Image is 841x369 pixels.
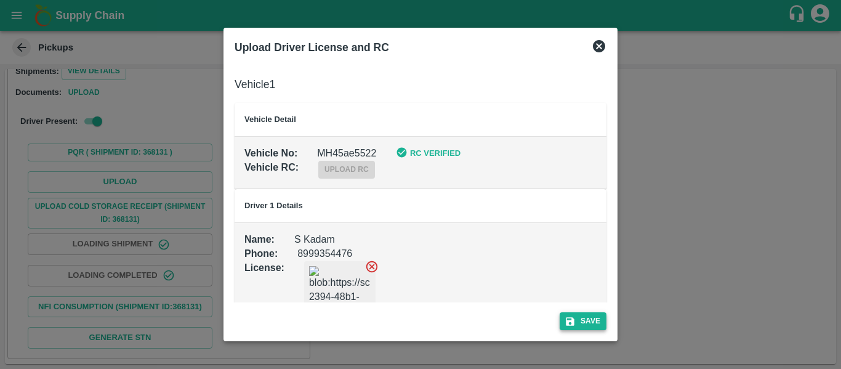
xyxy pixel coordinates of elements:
b: Driver 1 Details [244,201,303,210]
h6: Vehicle 1 [235,76,606,93]
b: Vehicle RC : [244,162,299,172]
button: Save [560,312,606,330]
b: Vehicle Detail [244,115,296,124]
div: 8999354476 [278,227,352,261]
b: RC Verified [410,148,461,158]
img: blob:https://sc.vegrow.in/65722f11-2394-48b1-9fdc-5ed7cd6bcfb1 [309,266,371,328]
b: Upload Driver License and RC [235,41,389,54]
b: License : [244,262,284,273]
div: MH45ae5522 [297,127,376,161]
div: S Kadam [275,213,335,247]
